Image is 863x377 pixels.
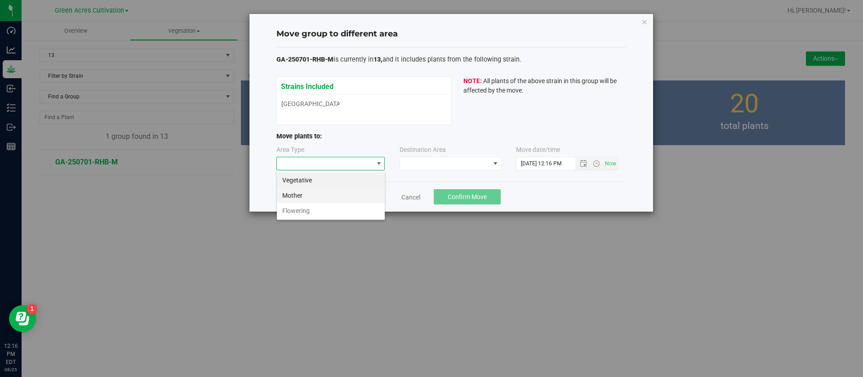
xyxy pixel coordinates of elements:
li: Vegetative [277,173,385,188]
h4: Move group to different area [276,28,626,40]
label: Destination Area [400,145,446,155]
p: is currently in and it includes plants from the following [276,55,626,65]
span: Open the date view [576,160,591,167]
label: Area Type [276,145,304,155]
a: Cancel [401,193,420,202]
span: Move plants to: [276,133,322,140]
li: Mother [277,188,385,203]
span: Set Current date [603,157,618,170]
span: 13, [374,56,383,63]
iframe: Resource center [9,305,36,332]
span: Open the time view [589,160,604,167]
span: Confirm Move [448,193,487,200]
span: Strains Included [281,77,334,91]
label: Move date/time [516,145,560,155]
button: Confirm Move [434,189,501,204]
span: All plants of the above strain in this group will be affected by the move. [463,77,617,94]
li: Flowering [277,203,385,218]
b: NOTE: [463,77,482,84]
iframe: Resource center unread badge [27,304,37,315]
span: strain. [503,56,521,63]
span: GA-250701-RHB-M [276,56,334,63]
